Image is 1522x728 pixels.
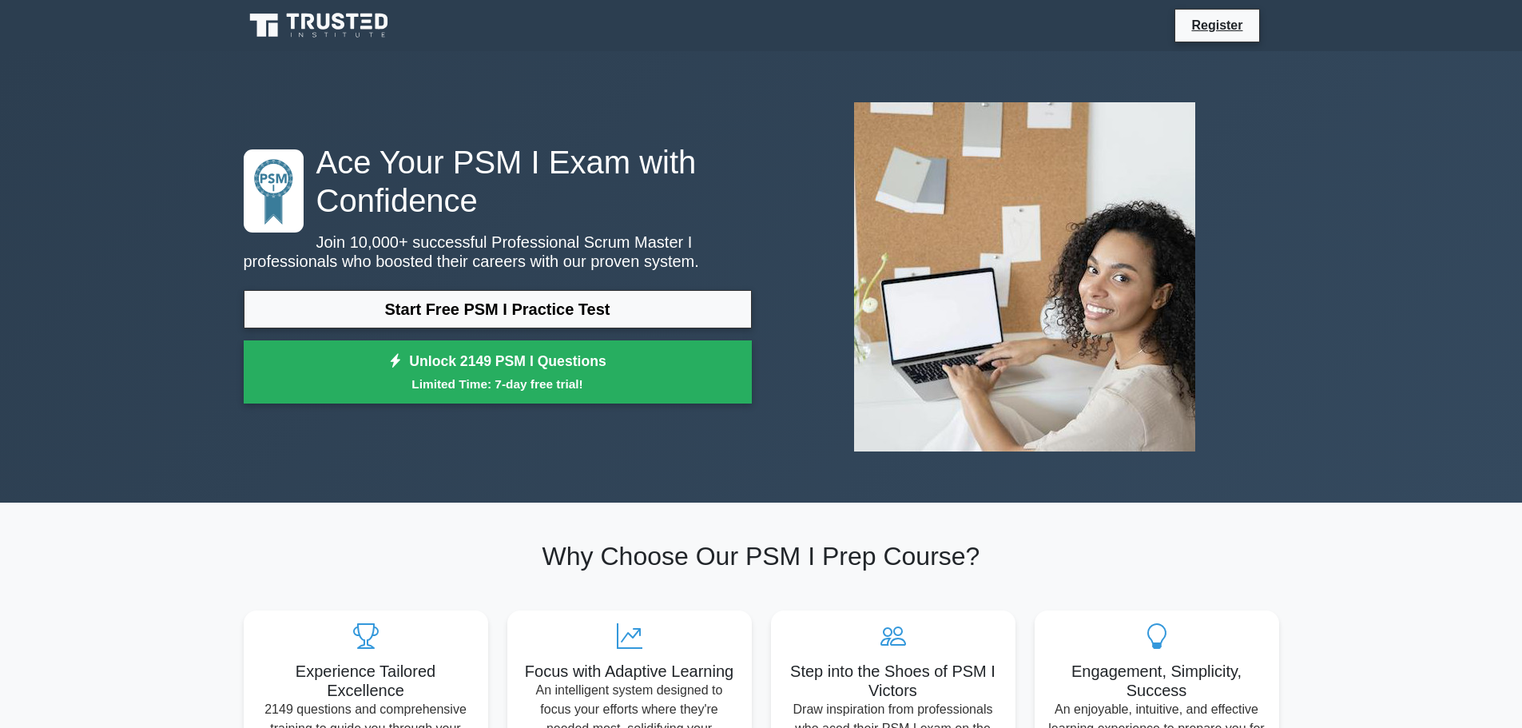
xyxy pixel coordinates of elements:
h1: Ace Your PSM I Exam with Confidence [244,143,752,220]
a: Unlock 2149 PSM I QuestionsLimited Time: 7-day free trial! [244,340,752,404]
a: Register [1182,15,1252,35]
h5: Step into the Shoes of PSM I Victors [784,662,1003,700]
a: Start Free PSM I Practice Test [244,290,752,328]
h5: Experience Tailored Excellence [256,662,475,700]
small: Limited Time: 7-day free trial! [264,375,732,393]
p: Join 10,000+ successful Professional Scrum Master I professionals who boosted their careers with ... [244,233,752,271]
h5: Engagement, Simplicity, Success [1047,662,1266,700]
h2: Why Choose Our PSM I Prep Course? [244,541,1279,571]
h5: Focus with Adaptive Learning [520,662,739,681]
